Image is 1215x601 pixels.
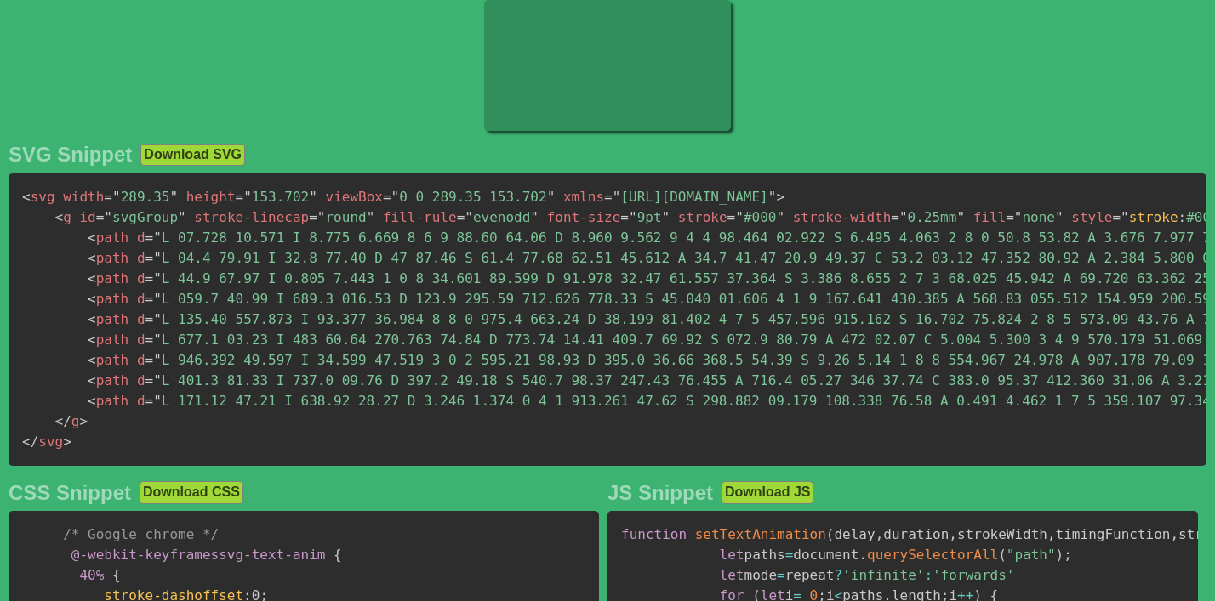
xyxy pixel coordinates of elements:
span: : [1178,209,1187,225]
span: = [145,270,154,286]
span: { [112,567,121,583]
span: let [720,547,744,563]
span: "path" [1007,547,1056,563]
span: svg-text-anim [71,547,326,563]
span: , [949,526,957,542]
span: path [88,352,128,368]
span: " [112,189,121,205]
span: " [662,209,670,225]
span: < [88,393,96,409]
span: < [22,189,31,205]
span: @-webkit-keyframes [71,547,219,563]
span: d [137,291,145,307]
span: . [858,547,867,563]
span: " [956,209,965,225]
span: < [88,270,96,286]
span: " [613,189,621,205]
span: , [876,526,884,542]
span: setTextAnimation [695,526,826,542]
span: = [1006,209,1014,225]
span: =" [1112,209,1128,225]
span: = [96,209,105,225]
span: < [88,372,96,388]
span: " [178,209,186,225]
span: d [137,332,145,348]
span: , [1170,526,1178,542]
h2: CSS Snippet [9,481,131,505]
button: Download JS [722,481,813,503]
span: " [153,311,162,327]
span: ) [1056,547,1064,563]
span: = [604,189,613,205]
span: 'infinite' [842,567,924,583]
span: = [727,209,736,225]
span: width [63,189,104,205]
span: " [465,209,473,225]
span: /* Google chrome */ [63,526,219,542]
span: = [145,230,154,246]
span: = [236,189,244,205]
span: ( [998,547,1007,563]
span: = [891,209,899,225]
span: " [153,270,162,286]
span: d [137,270,145,286]
span: d [137,250,145,266]
span: , [1047,526,1056,542]
span: " [153,352,162,368]
span: path [88,291,128,307]
span: function [621,526,687,542]
span: g [55,209,71,225]
span: viewBox [326,189,383,205]
span: " [1014,209,1023,225]
span: [URL][DOMAIN_NAME] [604,189,776,205]
span: d [137,230,145,246]
h2: SVG Snippet [9,143,132,167]
span: path [88,270,128,286]
span: stroke [678,209,727,225]
span: 153.702 [236,189,317,205]
span: ( [826,526,835,542]
span: " [153,372,162,388]
span: < [88,311,96,327]
span: < [88,332,96,348]
span: = [457,209,465,225]
span: </ [55,413,71,429]
span: : [924,567,933,583]
span: " [367,209,375,225]
span: " [243,189,252,205]
button: Download CSS [140,481,243,503]
span: svg [22,189,55,205]
span: d [137,352,145,368]
span: " [317,209,326,225]
span: " [547,189,556,205]
span: > [79,413,88,429]
span: = [145,352,154,368]
span: let [720,567,744,583]
span: " [629,209,637,225]
span: " [1055,209,1064,225]
span: path [88,372,128,388]
span: 0 0 289.35 153.702 [383,189,555,205]
span: g [55,413,80,429]
span: = [145,311,154,327]
span: ? [834,567,842,583]
span: = [145,332,154,348]
span: = [145,372,154,388]
span: xmlns [563,189,604,205]
span: " [768,189,777,205]
span: none [1006,209,1063,225]
span: d [137,311,145,327]
span: < [88,250,96,266]
span: ; [1064,547,1072,563]
span: " [309,189,317,205]
span: 9pt [620,209,670,225]
span: > [63,434,71,450]
span: d [137,393,145,409]
button: Download SVG [140,144,245,166]
span: font-size [547,209,621,225]
span: #000 [727,209,784,225]
span: " [899,209,908,225]
span: = [145,250,154,266]
span: " [776,209,784,225]
span: 'forwards' [933,567,1014,583]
